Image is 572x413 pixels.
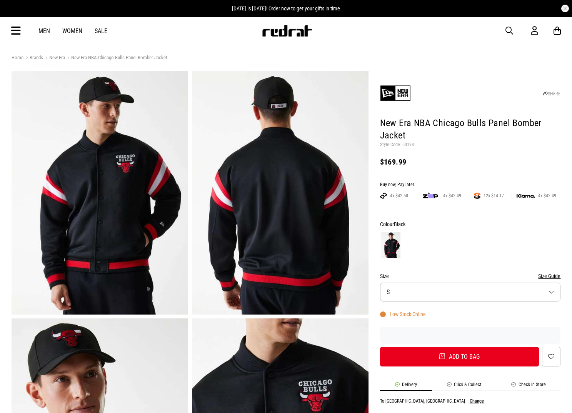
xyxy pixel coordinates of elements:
[517,194,535,198] img: KLARNA
[497,382,561,391] li: Check in Store
[65,55,167,62] a: New Era NBA Chicago Bulls Panel Bomber Jacket
[387,193,411,199] span: 4x $42.50
[43,55,65,62] a: New Era
[380,142,561,148] p: Style Code: 60198
[380,78,411,108] img: New Era
[380,382,432,391] li: Delivery
[12,55,23,60] a: Home
[95,27,107,35] a: Sale
[423,192,438,200] img: zip
[394,221,405,227] span: Black
[538,271,560,281] button: Size Guide
[480,193,507,199] span: 12x $14.17
[380,193,387,199] img: AFTERPAY
[440,193,464,199] span: 4x $42.49
[380,331,561,339] iframe: Customer reviews powered by Trustpilot
[62,27,82,35] a: Women
[23,55,43,62] a: Brands
[380,398,465,404] p: To [GEOGRAPHIC_DATA], [GEOGRAPHIC_DATA]
[380,271,561,281] div: Size
[380,117,561,142] h1: New Era NBA Chicago Bulls Panel Bomber Jacket
[380,157,561,167] div: $169.99
[192,71,369,315] img: New Era Nba Chicago Bulls Panel Bomber Jacket in Black
[262,25,312,37] img: Redrat logo
[12,71,188,315] img: New Era Nba Chicago Bulls Panel Bomber Jacket in Black
[380,311,426,317] div: Low Stock Online
[543,91,560,97] a: SHARE
[380,347,539,366] button: Add to bag
[387,288,390,296] span: S
[381,232,400,258] img: Black
[535,193,559,199] span: 4x $42.49
[232,5,340,12] span: [DATE] is [DATE]! Order now to get your gifts in time
[380,283,561,301] button: S
[380,220,561,229] div: Colour
[38,27,50,35] a: Men
[474,193,480,199] img: SPLITPAY
[432,382,497,391] li: Click & Collect
[380,182,561,188] div: Buy now, Pay later.
[470,398,484,404] button: Change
